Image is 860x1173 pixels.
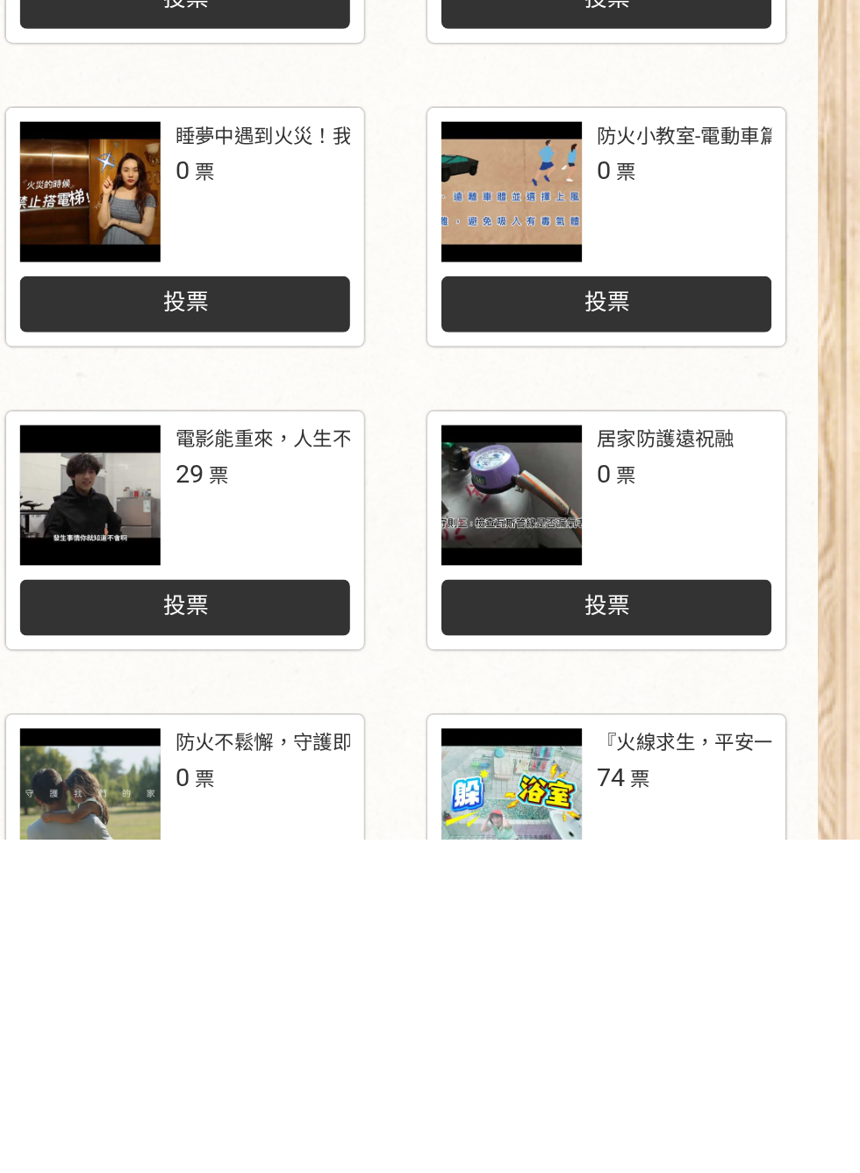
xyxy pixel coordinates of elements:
span: 投票 [153,1019,181,1035]
span: 票 [435,749,448,763]
div: 一些小細節 [423,535,484,554]
span: 投票 [679,829,707,846]
span: 票 [699,939,711,953]
span: 1 [161,556,169,575]
span: 投票 [416,829,444,846]
div: 神明燈防火宣導 [686,535,772,554]
button: 馬上投票 [684,49,790,84]
div: 『火線求生，平安一生』 [686,1104,821,1122]
span: 票 [173,749,185,763]
span: 活動 Q&A [309,58,368,75]
span: 0 [686,556,695,575]
span: 0 [686,935,695,954]
span: 0 [423,746,432,764]
span: 票 [435,1128,448,1142]
a: 作品投票 [218,40,274,93]
a: 神明燈防火宣導0票投票 [581,526,805,676]
span: 29 [423,935,441,954]
a: 防火小教室-電動車篇0票投票 [581,716,805,865]
span: 31 [161,935,178,954]
input: 搜尋作品 [613,406,806,437]
span: 票 [699,749,711,763]
span: 馬上投票 [709,58,765,75]
span: 票 [444,939,456,953]
a: 電影能重來，人生不能29票投票 [318,905,541,1055]
a: 一些小細節0票投票 [318,526,541,676]
a: 發現早、處理快、安全逃生0票投票 [55,716,279,865]
a: 居家防護遠祝融0票投票 [581,905,805,1055]
span: 作品投票 [218,58,274,75]
span: 防火宣導免費資源 [403,58,515,75]
span: 票 [707,1128,720,1142]
span: 票 [173,560,185,574]
div: 防火不鬆懈，守護即刻起 [423,1104,558,1122]
div: 睡夢中遇到火災！我能成功逃生嗎？ [423,725,620,743]
span: 票 [699,560,711,574]
span: 投票 [153,829,181,846]
a: 睡夢中遇到火災！我能成功逃生嗎？0票投票 [318,716,541,865]
span: 投票 [679,640,707,656]
div: 電影能重來，人生不能 [423,914,546,933]
span: 票 [182,939,194,953]
div: 居家防護遠祝融 [686,914,772,933]
a: 愛情要來電，電器安全不可少31票投票 [55,905,279,1055]
a: 最新公告 [126,40,183,93]
span: 投票注意事項 [53,325,137,341]
a: 防災滅火 機警出動1票投票 [55,526,279,676]
li: 為了投票的公平性，我們嚴格禁止灌票行為，所有投票者皆需經過 LINE 登入認證。 [88,346,807,364]
div: 防火小教室-電動車篇 [686,725,800,743]
a: 防火宣導免費資源 [403,40,515,93]
span: 最新公告 [126,58,183,75]
span: 0 [161,746,169,764]
span: 18 [161,1125,178,1143]
li: 投票規則：每天從所有作品中擇一投票。 [88,364,807,383]
span: 投票 [416,1019,444,1035]
span: 0 [423,556,432,575]
span: 投票 [153,640,181,656]
span: 票 [182,1128,194,1142]
span: 0 [423,1125,432,1143]
div: 防災滅火 機警出動 [161,535,262,554]
div: 愛情要來電，電器安全不可少 [161,914,320,933]
h1: 投票列表 [53,299,807,320]
span: 票 [435,560,448,574]
a: 活動 Q&A [309,40,368,93]
span: 投票 [416,640,444,656]
span: 比賽說明 [35,58,91,75]
span: 74 [686,1125,704,1143]
a: 比賽說明 [35,40,91,93]
span: 投票 [679,1019,707,1035]
div: 發現早、處理快、安全逃生 [161,725,308,743]
span: 0 [686,746,695,764]
div: 下一次，可能沒機會 [161,1104,271,1122]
